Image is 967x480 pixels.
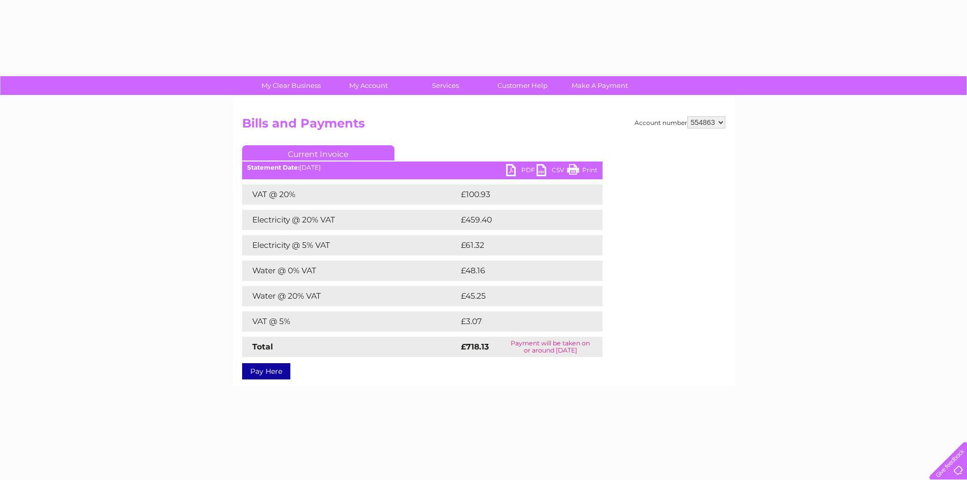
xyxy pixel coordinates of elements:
[242,363,290,379] a: Pay Here
[458,210,585,230] td: £459.40
[635,116,725,129] div: Account number
[242,261,458,281] td: Water @ 0% VAT
[242,164,603,171] div: [DATE]
[247,164,299,171] b: Statement Date:
[458,184,584,205] td: £100.93
[458,311,579,332] td: £3.07
[249,76,333,95] a: My Clear Business
[506,164,537,179] a: PDF
[481,76,564,95] a: Customer Help
[242,210,458,230] td: Electricity @ 20% VAT
[242,235,458,255] td: Electricity @ 5% VAT
[567,164,597,179] a: Print
[458,261,581,281] td: £48.16
[242,311,458,332] td: VAT @ 5%
[242,286,458,306] td: Water @ 20% VAT
[242,145,394,161] a: Current Invoice
[326,76,410,95] a: My Account
[498,337,602,357] td: Payment will be taken on or around [DATE]
[537,164,567,179] a: CSV
[242,116,725,136] h2: Bills and Payments
[558,76,642,95] a: Make A Payment
[458,286,582,306] td: £45.25
[458,235,581,255] td: £61.32
[252,342,273,351] strong: Total
[404,76,487,95] a: Services
[461,342,489,351] strong: £718.13
[242,184,458,205] td: VAT @ 20%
